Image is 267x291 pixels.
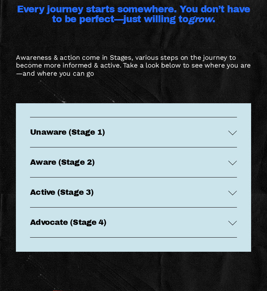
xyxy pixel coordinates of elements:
p: Awareness & action come in Stages, various steps on the journey to become more informed & active.... [16,54,251,78]
button: Unaware (Stage 1) [30,117,237,147]
span: Every journey starts somewhere. You don’t have to be perfect—just willing to . [17,4,253,24]
span: Active (Stage 3) [30,188,228,197]
button: Active (Stage 3) [30,177,237,207]
button: Aware (Stage 2) [30,147,237,177]
span: Advocate (Stage 4) [30,218,228,227]
span: Unaware (Stage 1) [30,128,228,136]
em: grow [188,14,213,24]
button: Advocate (Stage 4) [30,208,237,237]
span: Aware (Stage 2) [30,158,228,167]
